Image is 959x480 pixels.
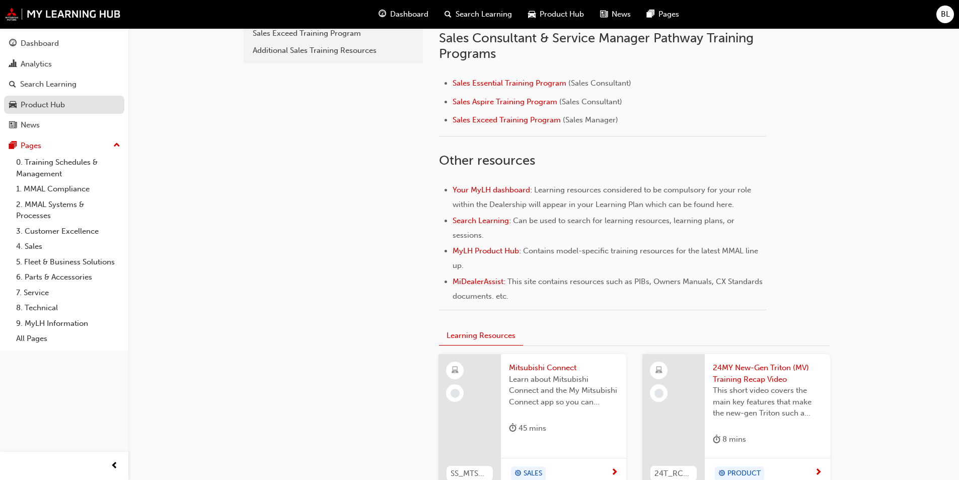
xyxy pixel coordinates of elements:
a: 6. Parts & Accessories [12,269,124,285]
span: search-icon [445,8,452,21]
a: Product Hub [4,96,124,114]
span: car-icon [9,101,17,110]
span: pages-icon [9,142,17,151]
img: mmal [5,8,121,21]
div: Analytics [21,58,52,70]
a: MyLH Product Hub: [453,246,521,255]
span: guage-icon [379,8,386,21]
span: Other resources [439,153,535,168]
a: 2. MMAL Systems & Processes [12,197,124,224]
a: 7. Service [12,285,124,301]
span: news-icon [9,121,17,130]
span: This short video covers the main key features that make the new-gen Triton such a powerhouse. [713,385,822,419]
span: This site contains resources such as PIBs, Owners Manuals, CX Standards documents. etc. [453,277,765,301]
span: Learning resources considered to be compulsory for your role within the Dealership will appear in... [453,185,753,209]
a: Sales Exceed Training Program [248,25,419,42]
span: guage-icon [9,39,17,48]
a: Additional Sales Training Resources [248,42,419,59]
a: search-iconSearch Learning [436,4,520,25]
button: Pages [4,136,124,155]
a: Sales Exceed Training Program [453,115,561,124]
span: chart-icon [9,60,17,69]
span: Search Learning [456,9,512,20]
span: (Sales Manager) [563,115,618,124]
a: guage-iconDashboard [371,4,436,25]
span: 24T_RCPVID_M1 [654,468,693,479]
span: pages-icon [647,8,654,21]
a: 8. Technical [12,300,124,316]
span: PRODUCT [727,468,761,479]
a: Search Learning: [453,216,511,225]
span: (Sales Consultant) [568,79,631,88]
button: Learning Resources [439,326,523,346]
a: Sales Aspire Training Program [453,97,557,106]
div: 8 mins [713,433,746,446]
span: Mitsubishi Connect [509,362,618,374]
a: Search Learning [4,75,124,94]
a: car-iconProduct Hub [520,4,592,25]
div: News [21,119,40,131]
span: learningResourceType_ELEARNING-icon [452,364,459,377]
span: Learn about Mitsubishi Connect and the My Mitsubishi Connect app so you can explain its key featu... [509,374,618,408]
div: Dashboard [21,38,59,49]
span: duration-icon [713,433,720,446]
span: SS_MTSBSHCNNCT_M1 [451,468,489,479]
a: 3. Customer Excellence [12,224,124,239]
span: news-icon [600,8,608,21]
span: duration-icon [509,422,517,435]
span: Can be used to search for learning resources, learning plans, or sessions. [453,216,736,240]
span: next-icon [815,468,822,477]
a: All Pages [12,331,124,347]
div: Additional Sales Training Resources [253,45,414,56]
span: Contains model-specific training resources for the latest MMAL line up. [453,246,760,270]
button: BL [936,6,954,23]
div: Pages [21,140,41,152]
div: Product Hub [21,99,65,111]
span: 24MY New-Gen Triton (MV) Training Recap Video [713,362,822,385]
span: Product Hub [540,9,584,20]
span: SALES [524,468,542,479]
span: learningResourceType_ELEARNING-icon [655,364,662,377]
span: Pages [658,9,679,20]
a: 5. Fleet & Business Solutions [12,254,124,270]
span: learningRecordVerb_NONE-icon [451,389,460,398]
span: up-icon [113,139,120,152]
button: DashboardAnalyticsSearch LearningProduct HubNews [4,32,124,136]
span: News [612,9,631,20]
a: 4. Sales [12,239,124,254]
a: News [4,116,124,134]
a: pages-iconPages [639,4,687,25]
div: 45 mins [509,422,546,435]
a: Sales Essential Training Program [453,79,566,88]
a: 0. Training Schedules & Management [12,155,124,181]
div: Sales Exceed Training Program [253,28,414,39]
span: Sales Consultant & Service Manager Pathway Training Programs [439,30,757,62]
a: 9. MyLH Information [12,316,124,331]
span: BL [941,9,950,20]
span: car-icon [528,8,536,21]
span: search-icon [9,80,16,89]
a: MiDealerAssist: [453,277,505,286]
a: 1. MMAL Compliance [12,181,124,197]
span: (Sales Consultant) [559,97,622,106]
a: news-iconNews [592,4,639,25]
a: Dashboard [4,34,124,53]
a: Analytics [4,55,124,74]
span: next-icon [611,468,618,477]
div: Search Learning [20,79,77,90]
span: learningRecordVerb_NONE-icon [654,389,663,398]
a: Your MyLH dashboard: [453,185,532,194]
span: Dashboard [390,9,428,20]
span: prev-icon [111,460,118,472]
